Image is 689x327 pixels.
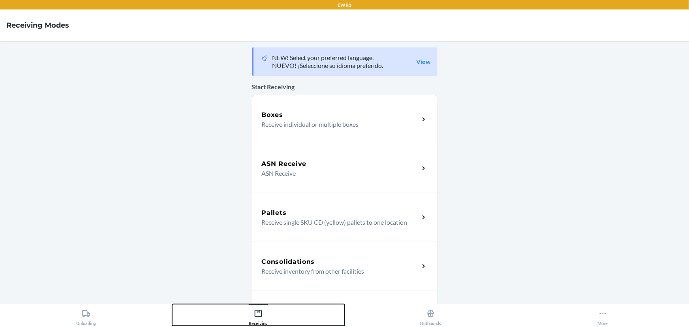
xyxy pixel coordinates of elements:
[272,62,383,70] p: NUEVO! ¡Seleccione su idioma preferido.
[345,304,517,326] button: Outbounds
[262,110,283,120] h5: Boxes
[517,304,689,326] button: More
[417,58,431,66] a: View
[252,242,437,291] a: ConsolidationsReceive inventory from other facilities
[262,257,315,267] h5: Consolidations
[272,54,383,62] p: NEW! Select your preferred language.
[76,306,96,326] div: Unloading
[252,144,437,193] a: ASN ReceiveASN Receive
[252,193,437,242] a: PalletsReceive single SKU CD (yellow) pallets to one location
[420,306,441,326] div: Outbounds
[262,208,287,218] h5: Pallets
[252,82,437,92] p: Start Receiving
[262,120,413,129] p: Receive individual or multiple boxes
[598,306,608,326] div: More
[262,218,413,227] p: Receive single SKU CD (yellow) pallets to one location
[262,159,307,169] h5: ASN Receive
[262,267,413,276] p: Receive inventory from other facilities
[249,306,268,326] div: Receiving
[338,2,351,9] p: EWR1
[172,304,344,326] button: Receiving
[252,95,437,144] a: BoxesReceive individual or multiple boxes
[6,20,69,30] h4: Receiving Modes
[262,169,413,178] p: ASN Receive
